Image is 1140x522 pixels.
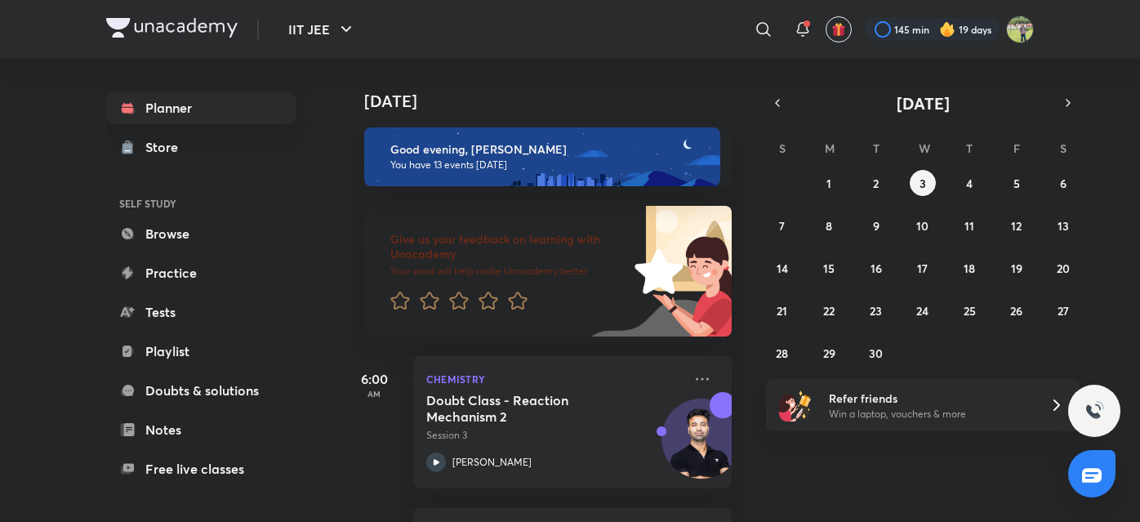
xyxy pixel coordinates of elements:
[870,303,882,319] abbr: September 23, 2025
[920,176,926,191] abbr: September 3, 2025
[823,303,835,319] abbr: September 22, 2025
[863,170,889,196] button: September 2, 2025
[816,297,842,323] button: September 22, 2025
[910,297,936,323] button: September 24, 2025
[106,296,296,328] a: Tests
[1060,176,1067,191] abbr: September 6, 2025
[910,212,936,239] button: September 10, 2025
[816,212,842,239] button: September 8, 2025
[1010,303,1022,319] abbr: September 26, 2025
[939,21,955,38] img: streak
[426,428,683,443] p: Session 3
[452,455,532,470] p: [PERSON_NAME]
[341,369,407,389] h5: 6:00
[897,92,950,114] span: [DATE]
[966,141,973,156] abbr: Thursday
[964,261,975,276] abbr: September 18, 2025
[426,392,630,425] h5: Doubt Class - Reaction Mechanism 2
[1011,218,1022,234] abbr: September 12, 2025
[1050,255,1076,281] button: September 20, 2025
[873,176,879,191] abbr: September 2, 2025
[1058,218,1069,234] abbr: September 13, 2025
[916,218,928,234] abbr: September 10, 2025
[106,374,296,407] a: Doubts & solutions
[769,212,795,239] button: September 7, 2025
[1013,176,1020,191] abbr: September 5, 2025
[106,131,296,163] a: Store
[278,13,366,46] button: IIT JEE
[829,390,1030,407] h6: Refer friends
[1057,261,1070,276] abbr: September 20, 2025
[916,303,928,319] abbr: September 24, 2025
[145,137,188,157] div: Store
[364,127,720,186] img: evening
[1060,141,1067,156] abbr: Saturday
[106,190,296,217] h6: SELF STUDY
[831,22,846,37] img: avatar
[873,141,879,156] abbr: Tuesday
[1050,297,1076,323] button: September 27, 2025
[769,297,795,323] button: September 21, 2025
[1084,401,1104,421] img: ttu
[106,91,296,124] a: Planner
[863,297,889,323] button: September 23, 2025
[1004,170,1030,196] button: September 5, 2025
[364,91,748,111] h4: [DATE]
[789,91,1057,114] button: [DATE]
[106,18,238,42] a: Company Logo
[106,335,296,368] a: Playlist
[966,176,973,191] abbr: September 4, 2025
[769,255,795,281] button: September 14, 2025
[779,389,812,422] img: referral
[917,261,928,276] abbr: September 17, 2025
[779,218,785,234] abbr: September 7, 2025
[956,255,982,281] button: September 18, 2025
[956,212,982,239] button: September 11, 2025
[579,206,732,337] img: feedback_image
[816,340,842,366] button: September 29, 2025
[816,170,842,196] button: September 1, 2025
[869,346,883,361] abbr: September 30, 2025
[873,218,879,234] abbr: September 9, 2025
[106,217,296,250] a: Browse
[1004,212,1030,239] button: September 12, 2025
[964,303,976,319] abbr: September 25, 2025
[919,141,930,156] abbr: Wednesday
[777,261,788,276] abbr: September 14, 2025
[816,255,842,281] button: September 15, 2025
[1050,212,1076,239] button: September 13, 2025
[390,158,706,172] p: You have 13 events [DATE]
[863,255,889,281] button: September 16, 2025
[1013,141,1020,156] abbr: Friday
[826,176,831,191] abbr: September 1, 2025
[341,389,407,399] p: AM
[106,453,296,485] a: Free live classes
[910,170,936,196] button: September 3, 2025
[777,303,787,319] abbr: September 21, 2025
[1050,170,1076,196] button: September 6, 2025
[825,141,835,156] abbr: Monday
[910,255,936,281] button: September 17, 2025
[1006,16,1034,43] img: KRISH JINDAL
[1011,261,1022,276] abbr: September 19, 2025
[871,261,882,276] abbr: September 16, 2025
[829,407,1030,422] p: Win a laptop, vouchers & more
[956,170,982,196] button: September 4, 2025
[390,265,629,278] p: Your word will help make Unacademy better
[106,413,296,446] a: Notes
[390,232,629,261] h6: Give us your feedback on learning with Unacademy
[769,340,795,366] button: September 28, 2025
[863,340,889,366] button: September 30, 2025
[823,346,835,361] abbr: September 29, 2025
[823,261,835,276] abbr: September 15, 2025
[1004,297,1030,323] button: September 26, 2025
[662,408,741,486] img: Avatar
[106,18,238,38] img: Company Logo
[390,142,706,157] h6: Good evening, [PERSON_NAME]
[1004,255,1030,281] button: September 19, 2025
[106,257,296,289] a: Practice
[1058,303,1069,319] abbr: September 27, 2025
[779,141,786,156] abbr: Sunday
[956,297,982,323] button: September 25, 2025
[826,218,832,234] abbr: September 8, 2025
